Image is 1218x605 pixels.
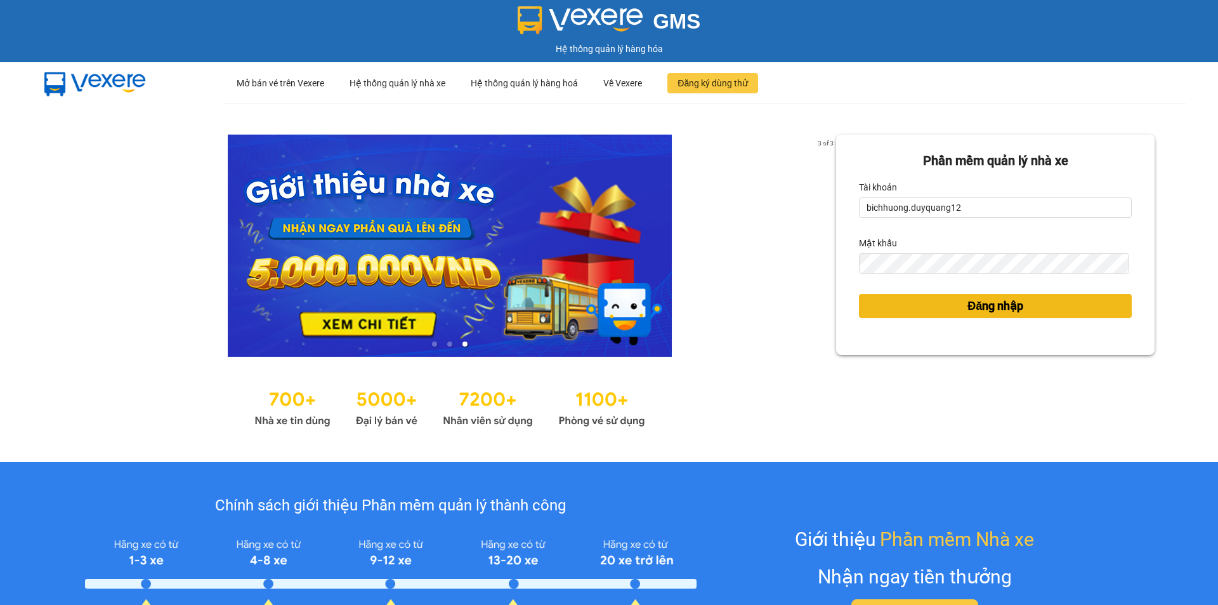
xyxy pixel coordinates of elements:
[859,177,897,197] label: Tài khoản
[518,19,701,29] a: GMS
[462,342,468,347] li: slide item 3
[859,253,1129,274] input: Mật khẩu
[859,197,1132,218] input: Tài khoản
[254,382,645,430] img: Statistics.png
[859,151,1132,171] div: Phần mềm quản lý nhà xe
[814,135,836,151] p: 3 of 3
[653,10,700,33] span: GMS
[518,6,643,34] img: logo 2
[967,297,1023,315] span: Đăng nhập
[85,494,696,518] div: Chính sách giới thiệu Phần mềm quản lý thành công
[3,42,1215,56] div: Hệ thống quản lý hàng hóa
[667,73,758,93] button: Đăng ký dùng thử
[795,524,1034,554] div: Giới thiệu
[237,63,324,103] div: Mở bán vé trên Vexere
[603,63,642,103] div: Về Vexere
[432,342,437,347] li: slide item 1
[818,135,836,357] button: next slide / item
[350,63,445,103] div: Hệ thống quản lý nhà xe
[859,233,897,253] label: Mật khẩu
[818,562,1012,592] div: Nhận ngay tiền thưởng
[447,342,452,347] li: slide item 2
[32,62,159,104] img: mbUUG5Q.png
[471,63,578,103] div: Hệ thống quản lý hàng hoá
[678,76,748,90] span: Đăng ký dùng thử
[63,135,81,357] button: previous slide / item
[859,294,1132,318] button: Đăng nhập
[880,524,1034,554] span: Phần mềm Nhà xe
